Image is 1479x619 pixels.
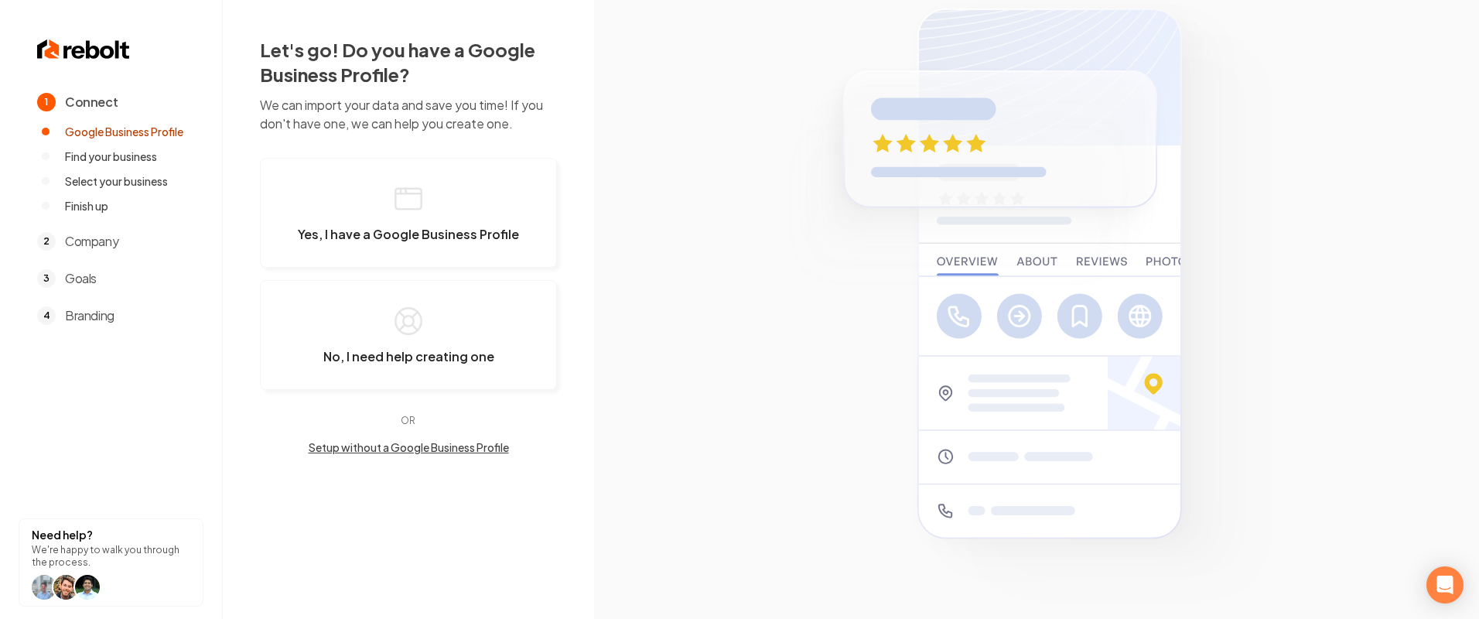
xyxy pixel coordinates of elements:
span: 3 [37,269,56,288]
img: help icon Will [32,575,56,600]
span: Company [65,232,118,251]
strong: Need help? [32,528,93,542]
div: Open Intercom Messenger [1426,566,1464,604]
span: Yes, I have a Google Business Profile [298,227,519,242]
span: Branding [65,306,114,325]
span: Google Business Profile [65,124,183,139]
button: Need help?We're happy to walk you through the process.help icon Willhelp icon Willhelp icon arwin [19,518,203,607]
button: Setup without a Google Business Profile [260,439,557,455]
span: Select your business [65,173,168,189]
button: No, I need help creating one [260,280,557,390]
p: OR [260,415,557,427]
span: 2 [37,232,56,251]
span: Connect [65,93,118,111]
img: help icon Will [53,575,78,600]
span: 4 [37,306,56,325]
span: Goals [65,269,97,288]
span: No, I need help creating one [323,349,494,364]
p: We can import your data and save you time! If you don't have one, we can help you create one. [260,96,557,133]
span: Finish up [65,198,108,214]
span: 1 [37,93,56,111]
p: We're happy to walk you through the process. [32,544,190,569]
img: Rebolt Logo [37,37,130,62]
img: help icon arwin [75,575,100,600]
button: Yes, I have a Google Business Profile [260,158,557,268]
h2: Let's go! Do you have a Google Business Profile? [260,37,557,87]
span: Find your business [65,149,157,164]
